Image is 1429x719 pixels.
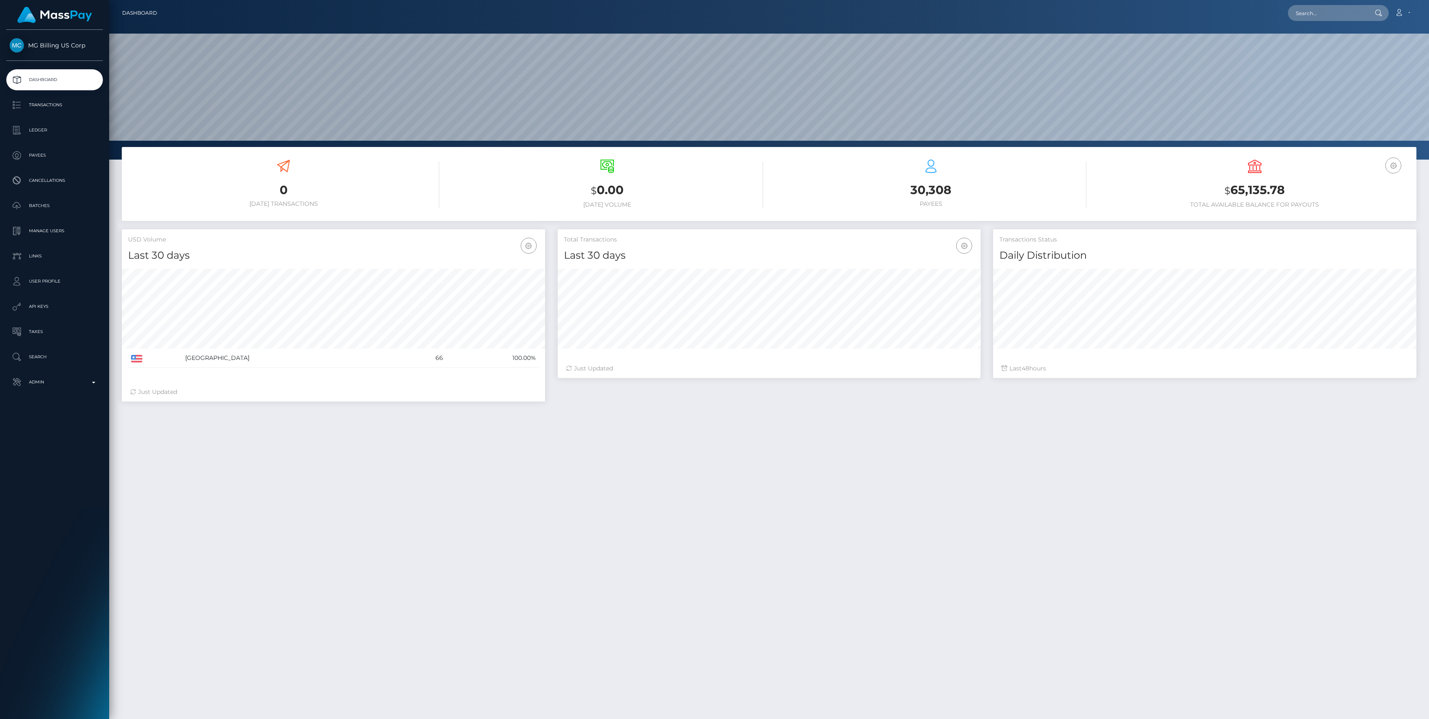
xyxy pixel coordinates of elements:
[6,69,103,90] a: Dashboard
[182,349,404,368] td: [GEOGRAPHIC_DATA]
[128,182,439,198] h3: 0
[10,351,100,363] p: Search
[10,300,100,313] p: API Keys
[1224,185,1230,197] small: $
[10,199,100,212] p: Batches
[10,275,100,288] p: User Profile
[10,325,100,338] p: Taxes
[776,200,1087,207] h6: Payees
[446,349,539,368] td: 100.00%
[591,185,597,197] small: $
[776,182,1087,198] h3: 30,308
[6,145,103,166] a: Payees
[6,246,103,267] a: Links
[6,321,103,342] a: Taxes
[10,225,100,237] p: Manage Users
[404,349,446,368] td: 66
[128,248,539,263] h4: Last 30 days
[564,248,975,263] h4: Last 30 days
[10,99,100,111] p: Transactions
[6,120,103,141] a: Ledger
[566,364,973,373] div: Just Updated
[10,376,100,388] p: Admin
[6,220,103,241] a: Manage Users
[10,149,100,162] p: Payees
[6,195,103,216] a: Batches
[6,346,103,367] a: Search
[10,124,100,136] p: Ledger
[1002,364,1408,373] div: Last hours
[10,38,24,52] img: MG Billing US Corp
[130,388,537,396] div: Just Updated
[122,4,157,22] a: Dashboard
[131,355,142,362] img: US.png
[452,201,763,208] h6: [DATE] Volume
[128,236,539,244] h5: USD Volume
[6,42,103,49] span: MG Billing US Corp
[1288,5,1367,21] input: Search...
[17,7,92,23] img: MassPay Logo
[6,94,103,115] a: Transactions
[6,170,103,191] a: Cancellations
[1022,365,1029,372] span: 48
[6,372,103,393] a: Admin
[6,296,103,317] a: API Keys
[999,248,1410,263] h4: Daily Distribution
[1099,201,1410,208] h6: Total Available Balance for Payouts
[10,73,100,86] p: Dashboard
[564,236,975,244] h5: Total Transactions
[999,236,1410,244] h5: Transactions Status
[10,250,100,262] p: Links
[6,271,103,292] a: User Profile
[10,174,100,187] p: Cancellations
[1099,182,1410,199] h3: 65,135.78
[128,200,439,207] h6: [DATE] Transactions
[452,182,763,199] h3: 0.00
